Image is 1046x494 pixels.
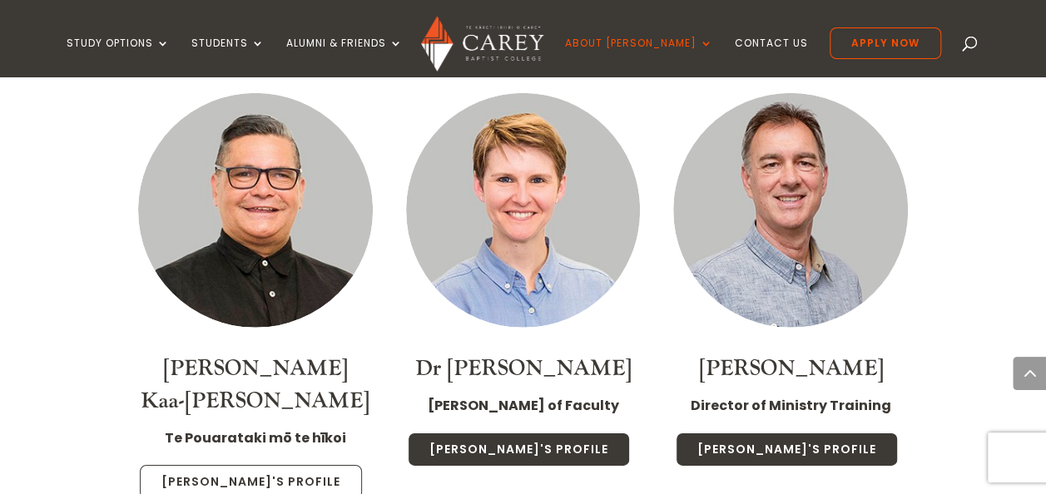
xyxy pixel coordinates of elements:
[67,37,170,77] a: Study Options
[735,37,808,77] a: Contact Us
[165,428,346,447] strong: Te Pouarataki mō te hīkoi
[408,432,630,467] a: [PERSON_NAME]'s Profile
[676,432,898,467] a: [PERSON_NAME]'s Profile
[427,396,618,415] strong: [PERSON_NAME] of Faculty
[830,27,941,59] a: Apply Now
[421,16,543,72] img: Carey Baptist College
[406,93,641,328] img: Staff Thumbnail - Dr Christa McKirland
[673,93,908,328] img: Staff Thumbnail - Jonny Weir
[286,37,403,77] a: Alumni & Friends
[191,37,265,77] a: Students
[414,354,631,383] a: Dr [PERSON_NAME]
[691,396,891,415] strong: Director of Ministry Training
[698,354,883,383] a: [PERSON_NAME]
[141,354,369,415] a: [PERSON_NAME] Kaa-[PERSON_NAME]
[565,37,713,77] a: About [PERSON_NAME]
[138,93,373,328] img: Luke Kaa-Morgan_300x300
